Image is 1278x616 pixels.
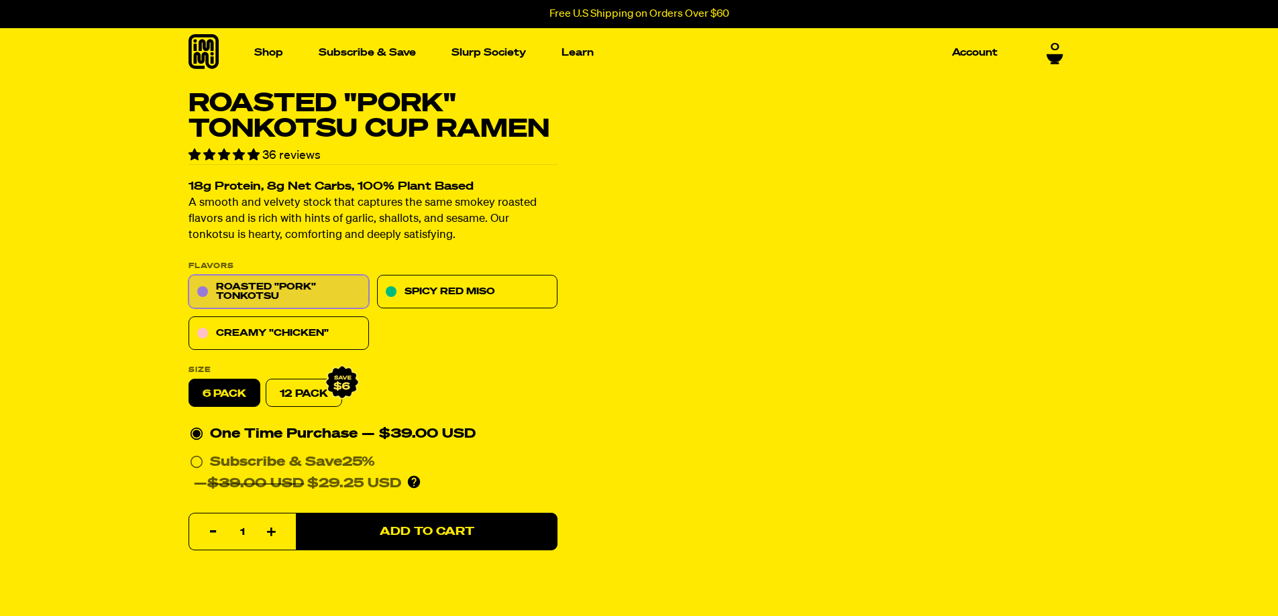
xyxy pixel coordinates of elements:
div: One Time Purchase [190,424,556,445]
a: Shop [249,42,288,63]
a: Slurp Society [446,42,531,63]
p: Free U.S Shipping on Orders Over $60 [549,8,729,20]
a: 0 [1047,39,1063,62]
span: 0 [1051,39,1059,51]
a: 12 Pack [266,379,342,408]
a: Learn [556,42,599,63]
div: — $39.00 USD [362,424,476,445]
p: A smooth and velvety stock that captures the same smokey roasted flavors and is rich with hints o... [189,196,557,244]
label: 6 pack [189,379,260,408]
span: 4.75 stars [189,149,262,162]
h2: 18g Protein, 8g Net Carbs, 100% Plant Based [189,182,557,193]
a: Spicy Red Miso [377,275,557,309]
a: Roasted "Pork" Tonkotsu [189,275,369,309]
del: $39.00 USD [207,477,304,491]
div: Subscribe & Save [210,452,375,473]
input: quantity [197,514,288,552]
label: Size [189,367,557,374]
span: Add to Cart [379,526,474,538]
span: 25% [342,456,375,469]
div: — $29.25 USD [194,473,401,495]
span: 36 reviews [262,149,321,162]
h1: Roasted "Pork" Tonkotsu Cup Ramen [189,91,557,142]
a: Subscribe & Save [313,42,421,63]
nav: Main navigation [249,28,1003,77]
a: Account [947,42,1003,63]
a: Creamy "Chicken" [189,317,369,351]
p: Flavors [189,263,557,270]
button: Add to Cart [296,513,557,551]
